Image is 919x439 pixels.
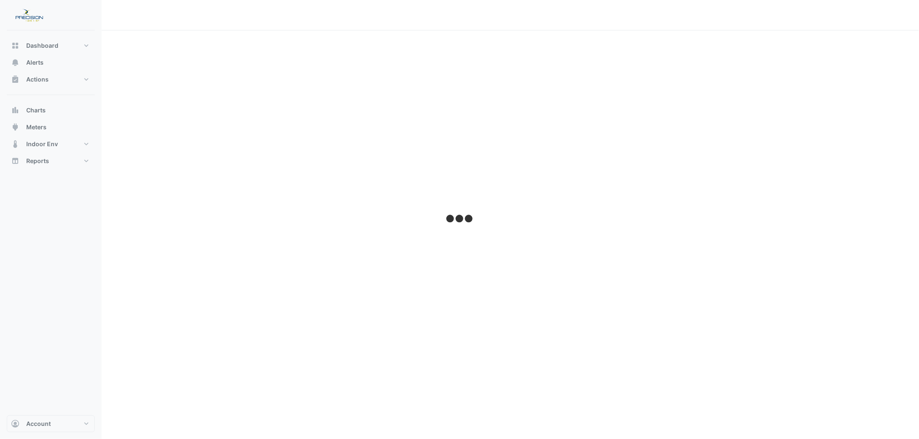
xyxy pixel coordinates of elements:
[7,119,95,136] button: Meters
[7,37,95,54] button: Dashboard
[11,106,19,115] app-icon: Charts
[11,157,19,165] app-icon: Reports
[11,58,19,67] app-icon: Alerts
[26,58,44,67] span: Alerts
[26,75,49,84] span: Actions
[7,102,95,119] button: Charts
[11,41,19,50] app-icon: Dashboard
[7,71,95,88] button: Actions
[7,153,95,169] button: Reports
[26,123,47,131] span: Meters
[7,54,95,71] button: Alerts
[26,140,58,148] span: Indoor Env
[11,140,19,148] app-icon: Indoor Env
[10,7,48,24] img: Company Logo
[26,420,51,428] span: Account
[26,41,58,50] span: Dashboard
[11,123,19,131] app-icon: Meters
[7,136,95,153] button: Indoor Env
[7,415,95,432] button: Account
[11,75,19,84] app-icon: Actions
[26,157,49,165] span: Reports
[26,106,46,115] span: Charts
